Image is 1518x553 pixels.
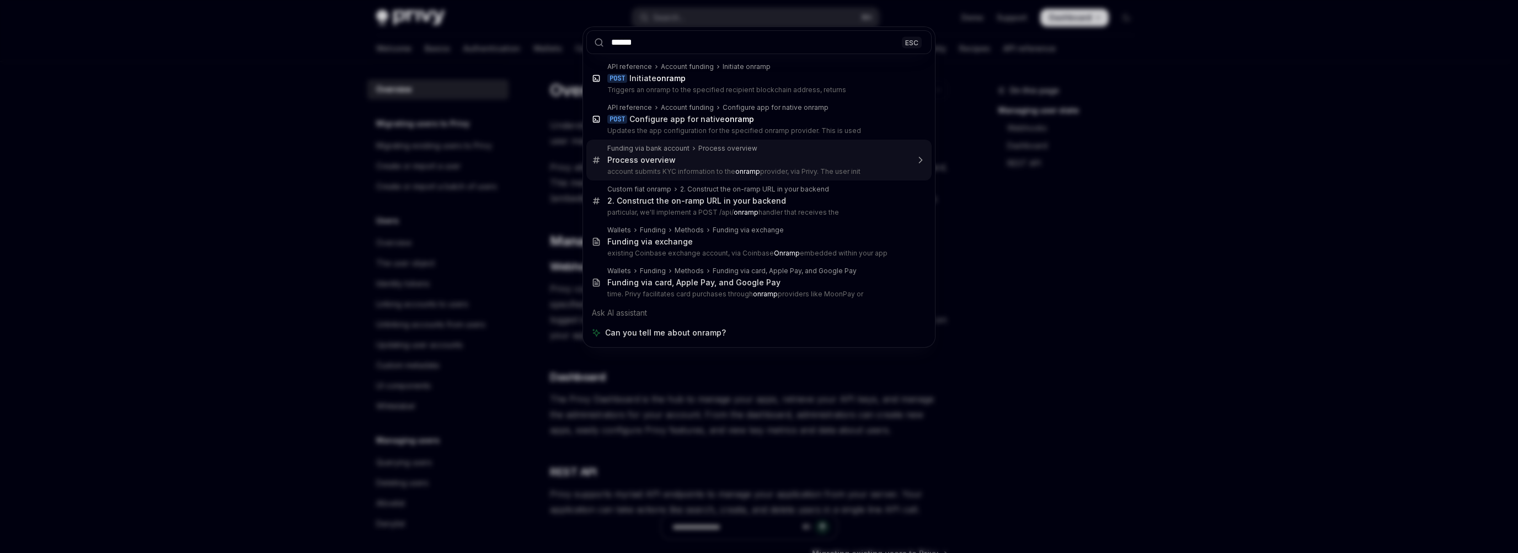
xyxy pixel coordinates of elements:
[640,267,666,275] div: Funding
[629,114,754,124] div: Configure app for native
[640,226,666,235] div: Funding
[607,62,652,71] div: API reference
[607,167,908,176] p: account submits KYC information to the provider, via Privy. The user init
[629,73,686,83] div: Initiate
[661,103,714,112] div: Account funding
[607,237,693,247] div: Funding via exchange
[607,144,689,153] div: Funding via bank account
[607,126,908,135] p: Updates the app configuration for the specified onramp provider. This is used
[586,303,932,323] div: Ask AI assistant
[607,103,652,112] div: API reference
[607,115,627,124] div: POST
[680,185,829,194] div: 2. Construct the on-ramp URL in your backend
[607,249,908,258] p: existing Coinbase exchange account, via Coinbase embedded within your app
[735,167,760,176] b: onramp
[607,196,786,206] div: 2. Construct the on-ramp URL in your backend
[607,208,908,217] p: particular, we'll implement a POST /api/ handler that receives the
[675,226,704,235] div: Methods
[605,327,726,338] span: Can you tell me about onramp?
[734,208,758,216] b: onramp
[675,267,704,275] div: Methods
[607,86,908,94] p: Triggers an onramp to the specified recipient blockchain address, returns
[607,226,631,235] div: Wallets
[656,73,686,83] b: onramp
[713,267,857,275] div: Funding via card, Apple Pay, and Google Pay
[774,249,800,257] b: Onramp
[723,103,829,112] div: Configure app for native onramp
[902,36,922,48] div: ESC
[661,62,714,71] div: Account funding
[607,74,627,83] div: POST
[698,144,757,153] div: Process overview
[607,267,631,275] div: Wallets
[607,290,908,299] p: time. Privy facilitates card purchases through providers like MoonPay or
[725,114,754,124] b: onramp
[607,185,671,194] div: Custom fiat onramp
[753,290,778,298] b: onramp
[607,155,676,165] div: Process overview
[607,278,781,288] div: Funding via card, Apple Pay, and Google Pay
[723,62,771,71] div: Initiate onramp
[713,226,784,235] div: Funding via exchange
